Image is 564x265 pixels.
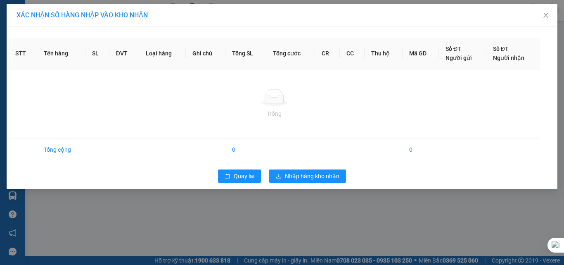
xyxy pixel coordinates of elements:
th: Tổng cước [266,38,315,69]
th: Tổng SL [225,38,266,69]
td: 0 [225,138,266,161]
span: rollback [225,173,230,180]
span: Quay lại [234,172,254,181]
div: Trống [15,109,533,118]
button: Close [534,4,557,27]
th: Ghi chú [186,38,225,69]
th: SL [85,38,109,69]
th: CR [315,38,340,69]
th: ĐVT [109,38,139,69]
span: download [276,173,282,180]
button: downloadNhập hàng kho nhận [269,170,346,183]
span: close [543,12,549,19]
span: Người nhận [493,55,524,61]
th: STT [9,38,37,69]
span: Số ĐT [446,45,461,52]
th: CC [340,38,365,69]
span: Nhập hàng kho nhận [285,172,339,181]
button: rollbackQuay lại [218,170,261,183]
th: Tên hàng [37,38,85,69]
th: Loại hàng [139,38,186,69]
th: Thu hộ [365,38,403,69]
td: 0 [403,138,439,161]
td: Tổng cộng [37,138,85,161]
span: XÁC NHẬN SỐ HÀNG NHẬP VÀO KHO NHẬN [17,11,148,19]
th: Mã GD [403,38,439,69]
span: Người gửi [446,55,472,61]
span: Số ĐT [493,45,509,52]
